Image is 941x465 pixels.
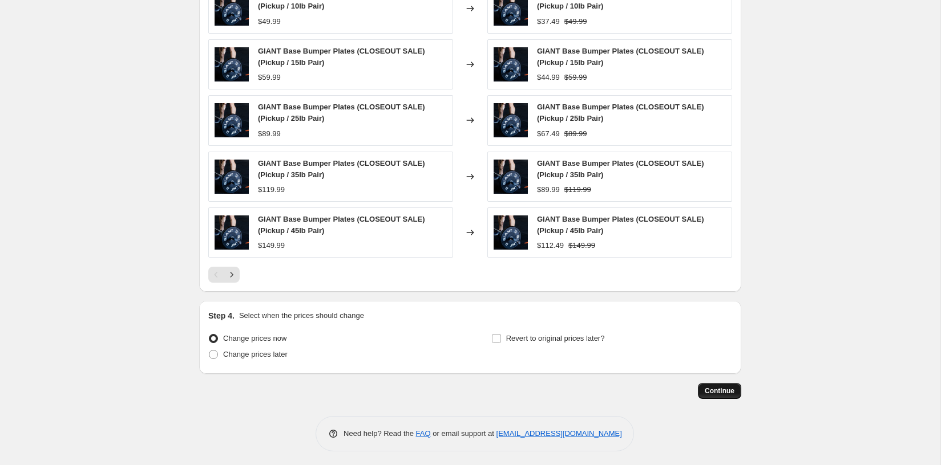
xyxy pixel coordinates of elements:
span: GIANT Base Bumper Plates (CLOSEOUT SALE) (Pickup / 25lb Pair) [537,103,704,123]
img: 20240116_Stock_Giant_0324_2705c066-af82-4e45-93f8-0050e476198d_80x.jpg [494,47,528,81]
span: GIANT Base Bumper Plates (CLOSEOUT SALE) (Pickup / 45lb Pair) [537,215,704,235]
div: $44.99 [537,72,560,83]
span: Change prices later [223,350,288,358]
span: Revert to original prices later? [506,334,605,342]
span: GIANT Base Bumper Plates (CLOSEOUT SALE) (Pickup / 35lb Pair) [537,159,704,179]
div: $119.99 [258,184,285,195]
div: $112.49 [537,240,564,251]
div: $59.99 [258,72,281,83]
strike: $59.99 [564,72,587,83]
img: 20240116_Stock_Giant_0324_2705c066-af82-4e45-93f8-0050e476198d_80x.jpg [215,103,249,137]
img: 20240116_Stock_Giant_0324_2705c066-af82-4e45-93f8-0050e476198d_80x.jpg [494,160,528,194]
nav: Pagination [208,267,240,283]
button: Next [224,267,240,283]
img: 20240116_Stock_Giant_0324_2705c066-af82-4e45-93f8-0050e476198d_80x.jpg [494,215,528,250]
span: Change prices now [223,334,286,342]
strike: $149.99 [568,240,595,251]
span: or email support at [431,429,496,438]
img: 20240116_Stock_Giant_0324_2705c066-af82-4e45-93f8-0050e476198d_80x.jpg [215,160,249,194]
strike: $119.99 [564,184,591,195]
div: $37.49 [537,16,560,27]
span: GIANT Base Bumper Plates (CLOSEOUT SALE) (Pickup / 35lb Pair) [258,159,425,179]
div: $67.49 [537,128,560,140]
h2: Step 4. [208,310,235,321]
span: GIANT Base Bumper Plates (CLOSEOUT SALE) (Pickup / 45lb Pair) [258,215,425,235]
a: FAQ [416,429,431,438]
strike: $49.99 [564,16,587,27]
div: $49.99 [258,16,281,27]
img: 20240116_Stock_Giant_0324_2705c066-af82-4e45-93f8-0050e476198d_80x.jpg [215,47,249,81]
span: Continue [705,386,734,395]
span: GIANT Base Bumper Plates (CLOSEOUT SALE) (Pickup / 15lb Pair) [258,47,425,67]
div: $149.99 [258,240,285,251]
img: 20240116_Stock_Giant_0324_2705c066-af82-4e45-93f8-0050e476198d_80x.jpg [494,103,528,137]
div: $89.99 [258,128,281,140]
span: Need help? Read the [344,429,416,438]
p: Select when the prices should change [239,310,364,321]
div: $89.99 [537,184,560,195]
span: GIANT Base Bumper Plates (CLOSEOUT SALE) (Pickup / 15lb Pair) [537,47,704,67]
a: [EMAIL_ADDRESS][DOMAIN_NAME] [496,429,622,438]
span: GIANT Base Bumper Plates (CLOSEOUT SALE) (Pickup / 25lb Pair) [258,103,425,123]
button: Continue [698,383,741,399]
img: 20240116_Stock_Giant_0324_2705c066-af82-4e45-93f8-0050e476198d_80x.jpg [215,215,249,250]
strike: $89.99 [564,128,587,140]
